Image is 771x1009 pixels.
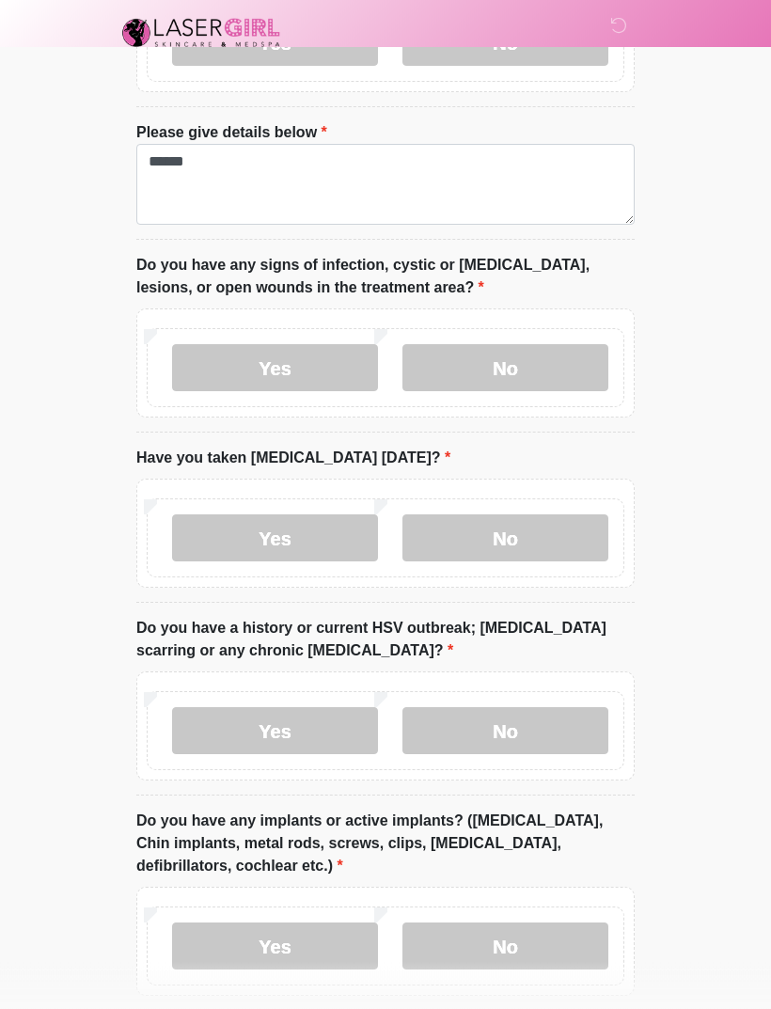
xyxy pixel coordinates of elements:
label: Yes [172,923,378,970]
label: Do you have any implants or active implants? ([MEDICAL_DATA], Chin implants, metal rods, screws, ... [136,811,635,878]
label: Yes [172,708,378,755]
label: Have you taken [MEDICAL_DATA] [DATE]? [136,448,450,470]
label: No [402,345,608,392]
label: Please give details below [136,122,327,145]
label: No [402,923,608,970]
label: Do you have a history or current HSV outbreak; [MEDICAL_DATA] scarring or any chronic [MEDICAL_DA... [136,618,635,663]
label: Yes [172,515,378,562]
label: No [402,515,608,562]
img: Laser Girl Med Spa LLC Logo [118,14,285,52]
label: No [402,708,608,755]
label: Yes [172,345,378,392]
label: Do you have any signs of infection, cystic or [MEDICAL_DATA], lesions, or open wounds in the trea... [136,255,635,300]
